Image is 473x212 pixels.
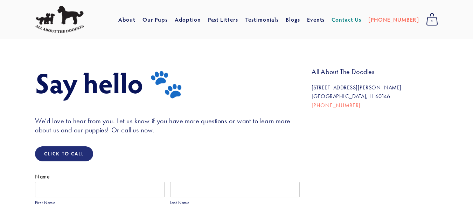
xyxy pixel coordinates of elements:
[175,13,201,26] a: Adoption
[142,13,168,26] a: Our Pups
[312,83,438,110] p: [STREET_ADDRESS][PERSON_NAME] [GEOGRAPHIC_DATA], IL 60146
[170,182,300,197] input: Last Name
[35,182,165,197] input: First Name
[368,13,419,26] a: [PHONE_NUMBER]
[208,16,238,23] a: Past Litters
[245,13,279,26] a: Testimonials
[35,173,50,180] legend: Name
[426,17,438,26] span: 0
[312,102,361,109] a: [PHONE_NUMBER]
[35,67,300,98] h1: Say hello 🐾
[286,13,300,26] a: Blogs
[307,13,325,26] a: Events
[35,6,84,33] img: All About The Doodles
[170,200,189,205] span: Last Name
[35,200,55,205] span: First Name
[35,116,300,134] h3: We’d love to hear from you. Let us know if you have more questions or want to learn more about us...
[118,13,135,26] a: About
[312,67,438,76] h3: All About The Doodles
[423,11,441,28] a: 0 items in cart
[35,146,93,161] a: Click To Call
[332,13,361,26] a: Contact Us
